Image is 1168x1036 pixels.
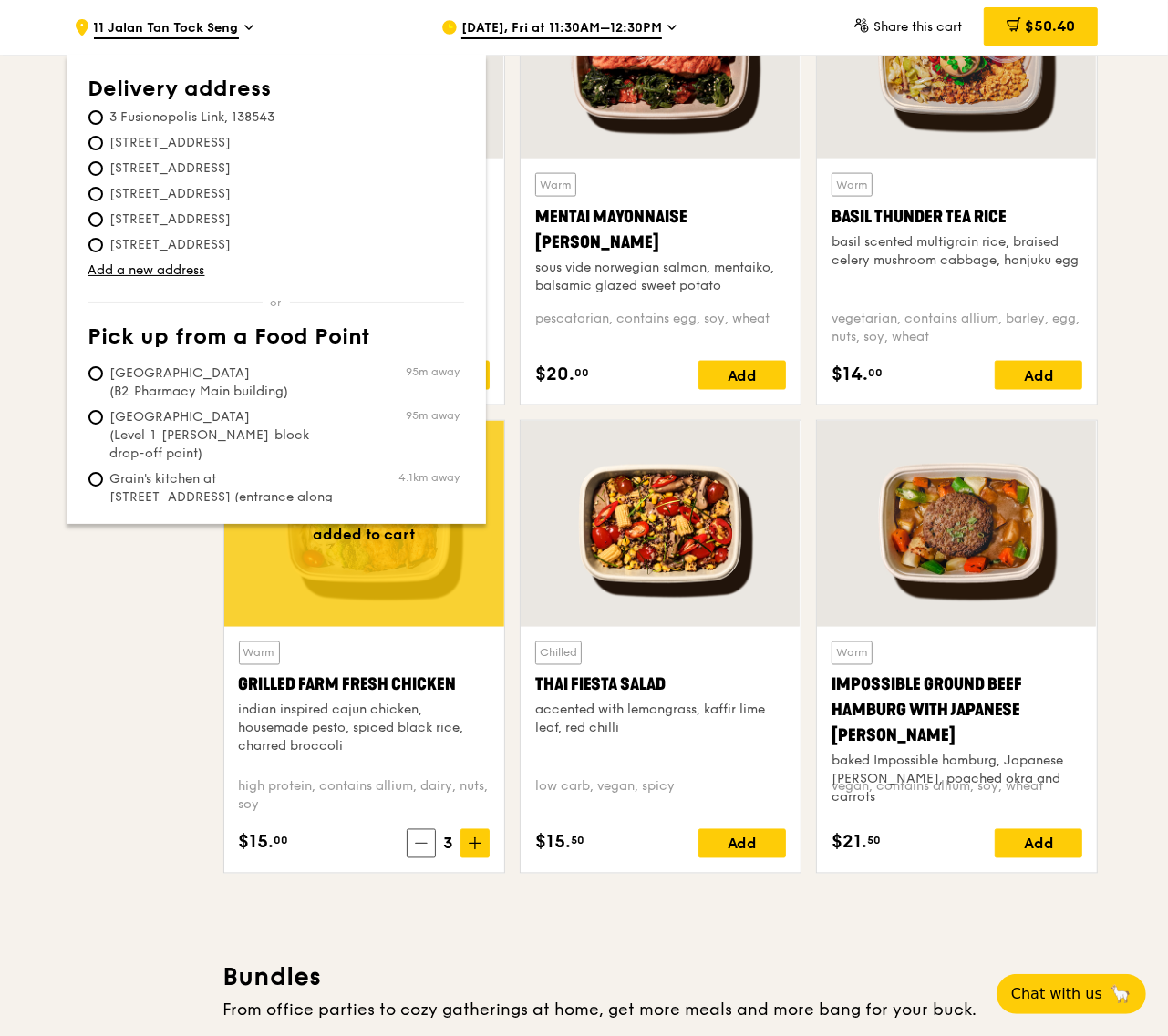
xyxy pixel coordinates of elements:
span: 00 [574,365,589,380]
input: [STREET_ADDRESS] [88,136,103,150]
span: [STREET_ADDRESS] [88,134,253,152]
span: 95m away [407,364,460,379]
span: [DATE], Fri at 11:30AM–12:30PM [461,19,662,39]
th: Delivery address [88,77,464,109]
span: $15. [535,829,571,856]
div: Warm [832,641,873,665]
div: baked Impossible hamburg, Japanese [PERSON_NAME], poached okra and carrots [832,753,1082,807]
span: 00 [274,834,289,848]
span: 🦙 [1110,983,1132,1005]
div: low carb, vegan, spicy [535,778,786,815]
div: vegetarian, contains allium, barley, egg, nuts, soy, wheat [832,310,1082,346]
div: Warm [535,173,576,197]
div: vegan, contains allium, soy, wheat [832,778,1082,815]
span: [STREET_ADDRESS] [88,210,253,229]
div: Add [995,361,1082,390]
th: Pick up from a Food Point [88,324,464,357]
input: [STREET_ADDRESS] [88,161,103,176]
span: 00 [868,365,883,380]
h3: Bundles [223,961,1099,994]
input: [STREET_ADDRESS] [88,238,103,252]
span: [STREET_ADDRESS] [88,159,253,178]
div: Grilled Farm Fresh Chicken [239,672,490,698]
span: Chat with us [1011,983,1102,1005]
span: Share this cart [873,19,962,35]
input: [GEOGRAPHIC_DATA] (B2 Pharmacy Main building)95m away [88,366,103,381]
a: Add a new address [88,262,464,280]
span: $50.40 [1025,17,1075,35]
div: accented with lemongrass, kaffir lime leaf, red chilli [535,702,786,738]
div: Add [698,361,786,390]
div: Warm [832,173,873,197]
div: Mentai Mayonnaise [PERSON_NAME] [535,204,786,255]
div: sous vide norwegian salmon, mentaiko, balsamic glazed sweet potato [535,259,786,295]
div: indian inspired cajun chicken, housemade pesto, spiced black rice, charred broccoli [239,702,490,756]
div: Thai Fiesta Salad [535,672,786,698]
span: $14. [832,361,868,388]
span: 50 [867,834,881,848]
span: 4.1km away [399,470,460,485]
span: 3 Fusionopolis Link, 138543 [88,108,297,127]
button: Chat with us🦙 [997,974,1146,1014]
span: $21. [832,829,867,856]
span: 11 Jalan Tan Tock Seng [94,19,239,39]
span: [GEOGRAPHIC_DATA] (B2 Pharmacy Main building) [88,364,360,401]
input: [GEOGRAPHIC_DATA] (Level 1 [PERSON_NAME] block drop-off point)95m away [88,410,103,425]
div: high protein, contains allium, dairy, nuts, soy [239,778,490,815]
div: Add [698,829,786,858]
div: Basil Thunder Tea Rice [832,204,1082,230]
input: [STREET_ADDRESS] [88,212,103,227]
div: basil scented multigrain rice, braised celery mushroom cabbage, hanjuku egg [832,233,1082,270]
span: [GEOGRAPHIC_DATA] (Level 1 [PERSON_NAME] block drop-off point) [88,408,360,463]
span: 3 [436,831,460,856]
span: 50 [571,834,584,848]
div: Add [995,829,1082,858]
div: Impossible Ground Beef Hamburg with Japanese [PERSON_NAME] [832,672,1082,749]
span: [STREET_ADDRESS] [88,185,253,203]
span: $15. [239,829,274,856]
input: [STREET_ADDRESS] [88,187,103,201]
div: From office parties to cozy gatherings at home, get more meals and more bang for your buck. [223,998,1099,1023]
div: Warm [239,641,280,665]
div: Chilled [535,641,582,665]
span: 95m away [407,408,460,423]
span: Grain's kitchen at [STREET_ADDRESS] (entrance along [PERSON_NAME][GEOGRAPHIC_DATA]) [88,470,360,543]
div: pescatarian, contains egg, soy, wheat [535,310,786,346]
span: [STREET_ADDRESS] [88,236,253,254]
input: 3 Fusionopolis Link, 138543 [88,110,103,125]
span: $20. [535,361,574,388]
input: Grain's kitchen at [STREET_ADDRESS] (entrance along [PERSON_NAME][GEOGRAPHIC_DATA])4.1km away [88,472,103,487]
